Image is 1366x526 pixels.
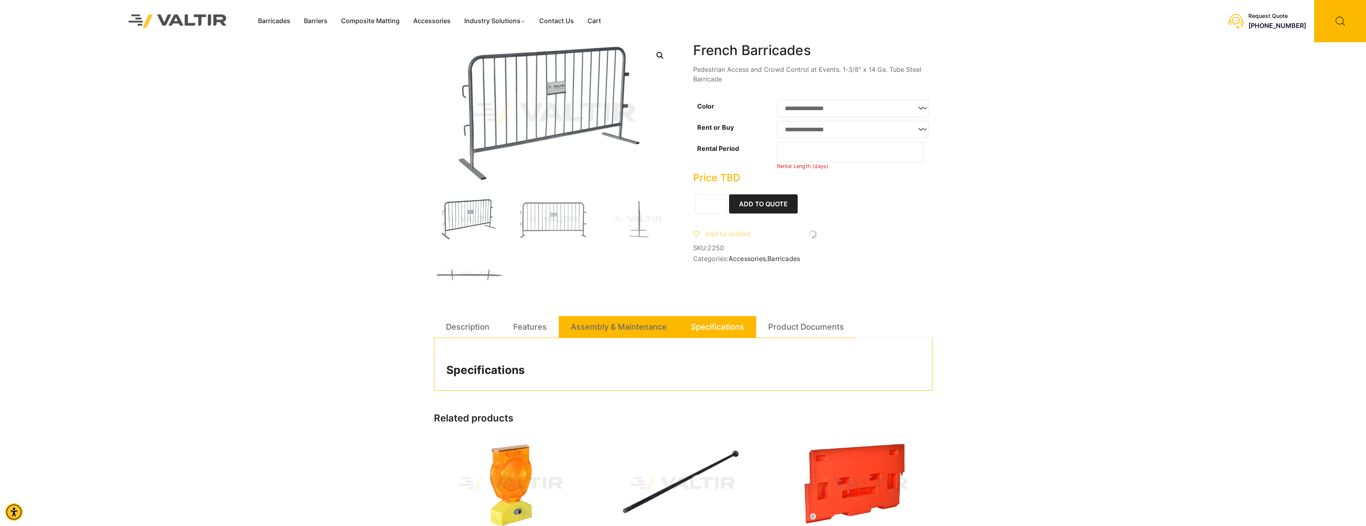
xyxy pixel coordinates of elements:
[5,503,23,521] div: Accessibility Menu
[697,123,734,131] label: Rent or Buy
[446,364,920,377] h2: Specifications
[457,15,533,27] a: Industry Solutions
[693,255,932,263] span: Categories: ,
[434,413,932,424] h2: Related products
[693,42,932,59] h1: French Barricades
[513,316,547,338] a: Features
[729,194,798,214] button: Add to Quote
[695,194,727,214] input: Product quantity
[251,15,297,27] a: Barricades
[334,15,406,27] a: Composite Matting
[1248,13,1306,20] div: Request Quote
[693,244,932,252] span: SKU:
[571,316,667,338] a: Assembly & Maintenance
[777,142,924,162] input: Number
[297,15,334,27] a: Barriers
[767,255,800,263] a: Barricades
[693,172,740,184] bdi: Price TBD
[693,140,777,172] th: Rental Period
[446,316,489,338] a: Description
[693,65,932,84] p: Pedestrian Access and Crowd Control at Events. 1-3/8″ x 14 Ga. Tube Steel Barricade
[697,102,714,110] label: Color
[601,198,673,241] img: A vertical metal stand with a base, designed for stability, shown against a plain background.
[434,198,506,241] img: FrenchBar_3Q-1.jpg
[581,15,608,27] a: Cart
[729,255,766,263] a: Accessories
[406,15,457,27] a: Accessories
[691,316,744,338] a: Specifications
[532,15,581,27] a: Contact Us
[768,316,844,338] a: Product Documents
[777,163,829,169] small: Rental Length (days)
[118,4,237,38] img: Valtir Rentals
[708,244,724,252] span: 2250
[518,198,589,241] img: A metallic crowd control barrier with vertical bars and a sign labeled "VALTIR" in the center.
[653,48,667,63] a: 🔍
[1248,22,1306,30] a: call (888) 496-3625
[434,253,506,296] img: A long, straight metal bar with two perpendicular extensions on either side, likely a tool or par...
